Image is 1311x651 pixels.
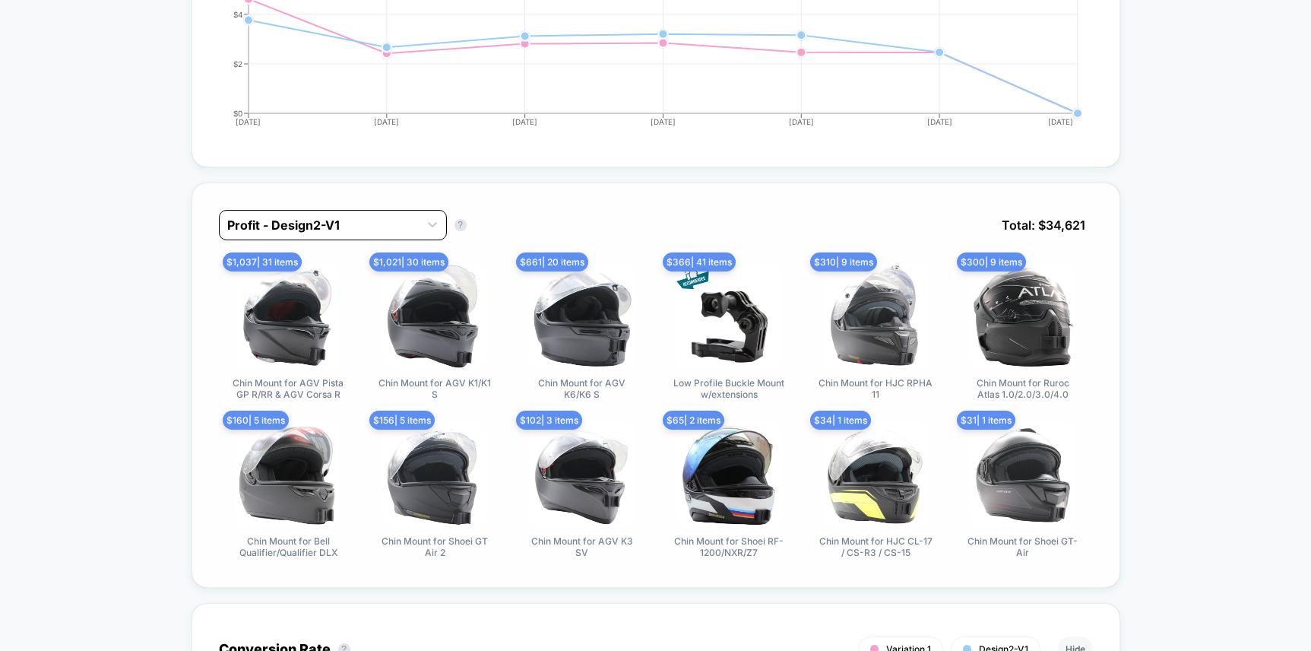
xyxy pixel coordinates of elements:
tspan: [DATE] [651,117,676,126]
span: $ 1,021 | 30 items [369,252,448,272]
tspan: $4 [233,9,242,18]
span: $ 160 | 5 items [223,411,289,430]
img: Chin Mount for AGV K1/K1 S [382,263,488,370]
span: $ 310 | 9 items [810,252,877,272]
span: Chin Mount for Shoei RF-1200/NXR/Z7 [672,535,786,560]
img: Chin Mount for Bell Qualifier/Qualifier DLX [235,421,341,528]
span: $ 661 | 20 items [516,252,588,272]
img: Chin Mount for Ruroc Atlas 1.0/2.0/3.0/4.0 [970,263,1076,370]
tspan: [DATE] [374,117,399,126]
span: Chin Mount for AGV Pista GP R/RR & AGV Corsa R [231,377,345,402]
span: $ 31 | 1 items [957,411,1015,430]
span: Chin Mount for Bell Qualifier/Qualifier DLX [231,535,345,560]
span: Low Profile Buckle Mount w/extensions [672,377,786,402]
img: Chin Mount for HJC RPHA 11 [822,263,929,370]
tspan: [DATE] [512,117,537,126]
img: Chin Mount for AGV Pista GP R/RR & AGV Corsa R [235,263,341,370]
span: $ 1,037 | 31 items [223,252,302,272]
span: $ 34 | 1 items [810,411,871,430]
img: Chin Mount for Shoei GT-Air [970,421,1076,528]
span: Chin Mount for Shoei GT-Air [966,535,1080,560]
span: $ 300 | 9 items [957,252,1026,272]
tspan: [DATE] [1048,117,1073,126]
img: Low Profile Buckle Mount w/extensions [676,263,782,370]
span: Chin Mount for Shoei GT Air 2 [378,535,492,560]
img: Chin Mount for AGV K3 SV [529,421,635,528]
tspan: $0 [233,108,242,117]
span: Chin Mount for HJC CL-17 / CS-R3 / CS-15 [819,535,933,560]
span: $ 65 | 2 items [663,411,724,430]
img: Chin Mount for Shoei RF-1200/NXR/Z7 [676,421,782,528]
span: Total: $ 34,621 [994,210,1093,240]
span: Chin Mount for AGV K3 SV [525,535,639,560]
tspan: [DATE] [789,117,814,126]
button: ? [454,219,467,231]
tspan: [DATE] [236,117,261,126]
span: $ 366 | 41 items [663,252,736,272]
img: Chin Mount for HJC CL-17 / CS-R3 / CS-15 [822,421,929,528]
span: Chin Mount for Ruroc Atlas 1.0/2.0/3.0/4.0 [966,377,1080,402]
span: Chin Mount for AGV K1/K1 S [378,377,492,402]
tspan: $2 [233,59,242,68]
tspan: [DATE] [927,117,952,126]
span: Chin Mount for HJC RPHA 11 [819,377,933,402]
img: Chin Mount for Shoei GT Air 2 [382,421,488,528]
span: $ 102 | 3 items [516,411,582,430]
img: Chin Mount for AGV K6/K6 S [529,263,635,370]
span: Chin Mount for AGV K6/K6 S [525,377,639,402]
span: $ 156 | 5 items [369,411,435,430]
